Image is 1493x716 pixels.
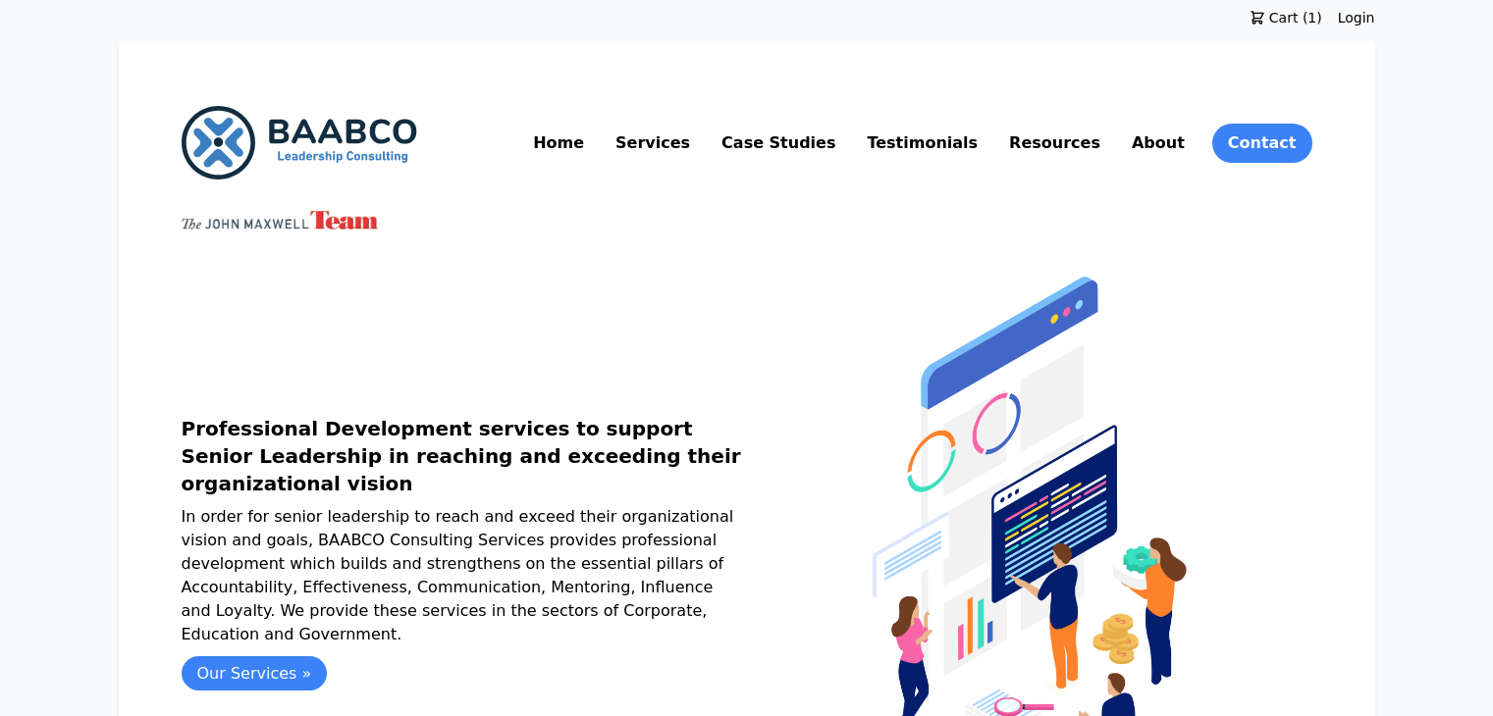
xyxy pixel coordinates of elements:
[1338,8,1375,27] a: Login
[1005,128,1104,159] a: Resources
[182,415,747,497] h1: Professional Development services to support Senior Leadership in reaching and exceeding their or...
[529,128,588,159] a: Home
[718,128,839,159] a: Case Studies
[612,128,694,159] a: Services
[1128,128,1189,159] a: About
[182,505,747,646] p: In order for senior leadership to reach and exceed their organizational vision and goals, BAABCO ...
[182,211,378,230] img: John Maxwell
[1234,8,1338,27] a: Cart (1)
[182,106,417,179] img: BAABCO Consulting Services
[1212,124,1312,163] a: Contact
[182,656,328,690] a: Our Services »
[1265,8,1322,27] span: Cart (1)
[863,128,982,159] a: Testimonials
